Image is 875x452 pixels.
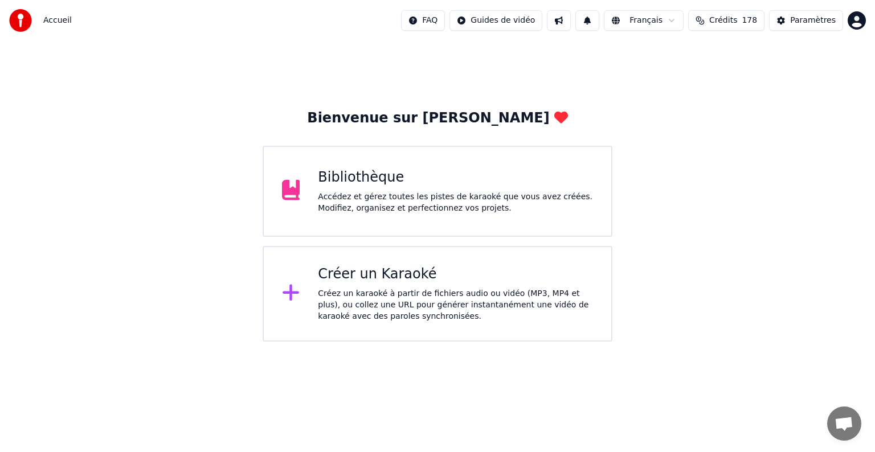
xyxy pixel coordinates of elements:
button: Guides de vidéo [449,10,542,31]
div: Créez un karaoké à partir de fichiers audio ou vidéo (MP3, MP4 et plus), ou collez une URL pour g... [318,288,593,322]
span: 178 [742,15,757,26]
button: Paramètres [769,10,843,31]
div: Paramètres [790,15,836,26]
span: Crédits [709,15,737,26]
a: Ouvrir le chat [827,406,861,441]
button: FAQ [401,10,445,31]
div: Bienvenue sur [PERSON_NAME] [307,109,567,128]
div: Créer un Karaoké [318,265,593,283]
nav: breadcrumb [43,15,72,26]
img: youka [9,9,32,32]
button: Crédits178 [688,10,764,31]
div: Accédez et gérez toutes les pistes de karaoké que vous avez créées. Modifiez, organisez et perfec... [318,191,593,214]
span: Accueil [43,15,72,26]
div: Bibliothèque [318,169,593,187]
